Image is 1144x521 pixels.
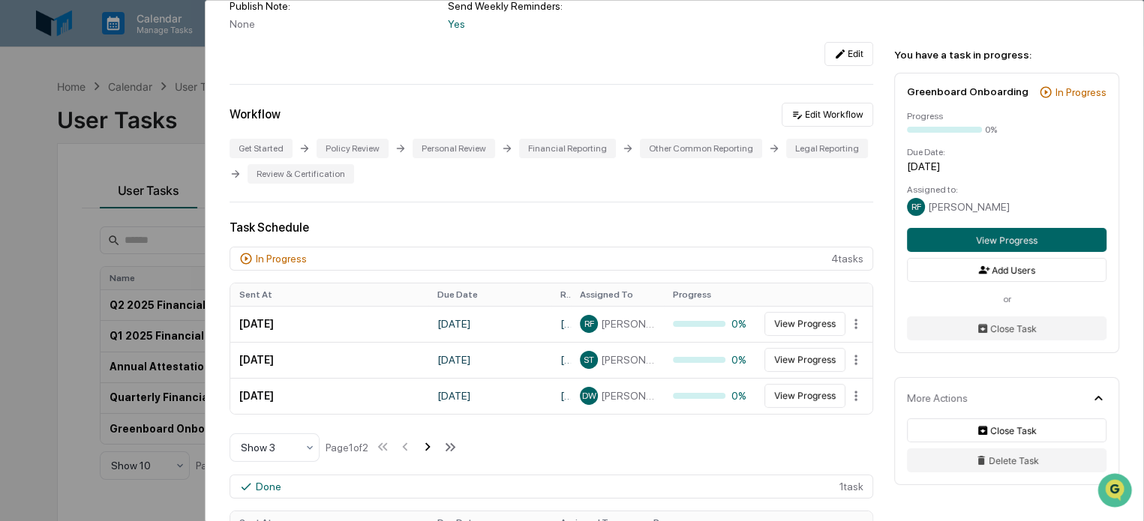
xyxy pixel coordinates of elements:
div: 🗄️ [109,190,121,202]
div: More Actions [907,392,968,404]
a: Powered byPylon [106,253,182,265]
div: Review & Certification [248,164,354,184]
td: [DATE] [428,378,551,414]
div: 4 task s [230,247,874,271]
th: Due Date [428,283,551,306]
p: How can we help? [15,31,273,55]
span: [PERSON_NAME] [928,201,1010,213]
button: View Progress [907,228,1106,252]
div: Policy Review [317,139,389,158]
button: View Progress [764,384,845,408]
div: Legal Reporting [786,139,868,158]
div: Due Date: [907,147,1106,157]
img: 1746055101610-c473b297-6a78-478c-a979-82029cc54cd1 [15,115,42,142]
iframe: Open customer support [1096,472,1136,512]
div: Progress [907,111,1106,121]
div: In Progress [256,253,307,265]
div: Yes [448,18,655,30]
div: Workflow [230,107,281,121]
div: 0% [673,354,748,366]
button: Close Task [907,316,1106,340]
div: Page 1 of 2 [326,442,368,454]
div: or [907,294,1106,304]
td: [DATE] [428,306,551,342]
div: Start new chat [51,115,246,130]
td: [DATE] [428,342,551,378]
div: Personal Review [413,139,495,158]
div: [DATE] [907,160,1106,172]
th: Sent At [230,283,428,306]
div: We're available if you need us! [51,130,190,142]
span: Attestations [124,189,186,204]
div: You have a task in progress: [894,49,1119,61]
span: ST [584,355,594,365]
td: [DATE] - [DATE] [551,378,572,414]
button: View Progress [764,312,845,336]
th: Progress [664,283,757,306]
button: Close Task [907,418,1106,442]
div: 1 task [230,475,874,499]
button: View Progress [764,348,845,372]
button: Edit Workflow [782,103,873,127]
div: 0% [985,124,997,135]
div: Financial Reporting [519,139,616,158]
div: 🖐️ [15,190,27,202]
div: Task Schedule [230,220,874,235]
a: 🖐️Preclearance [9,183,103,210]
span: RF [584,319,594,329]
span: Data Lookup [30,217,95,232]
div: Greenboard Onboarding [907,85,1028,97]
div: Assigned to: [907,184,1106,195]
td: [DATE] [230,306,428,342]
button: Delete Task [907,448,1106,472]
span: [PERSON_NAME] [601,354,655,366]
button: Add Users [907,258,1106,282]
td: [DATE] [230,342,428,378]
a: 🔎Data Lookup [9,211,101,238]
div: In Progress [1055,86,1106,98]
div: Get Started [230,139,293,158]
td: [DATE] [230,378,428,414]
span: [PERSON_NAME] [601,318,655,330]
div: 🔎 [15,219,27,231]
div: Done [256,481,281,493]
td: [DATE] - [DATE] [551,306,572,342]
div: 0% [673,390,748,402]
td: [DATE] - [DATE] [551,342,572,378]
div: Other Common Reporting [640,139,762,158]
th: Assigned To [571,283,664,306]
span: Preclearance [30,189,97,204]
th: Reporting Date [551,283,572,306]
span: Pylon [149,254,182,265]
a: 🗄️Attestations [103,183,192,210]
div: 0% [673,318,748,330]
button: Edit [824,42,873,66]
span: RF [911,202,921,212]
div: None [230,18,437,30]
span: DW [582,391,596,401]
button: Start new chat [255,119,273,137]
span: [PERSON_NAME] [601,390,655,402]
